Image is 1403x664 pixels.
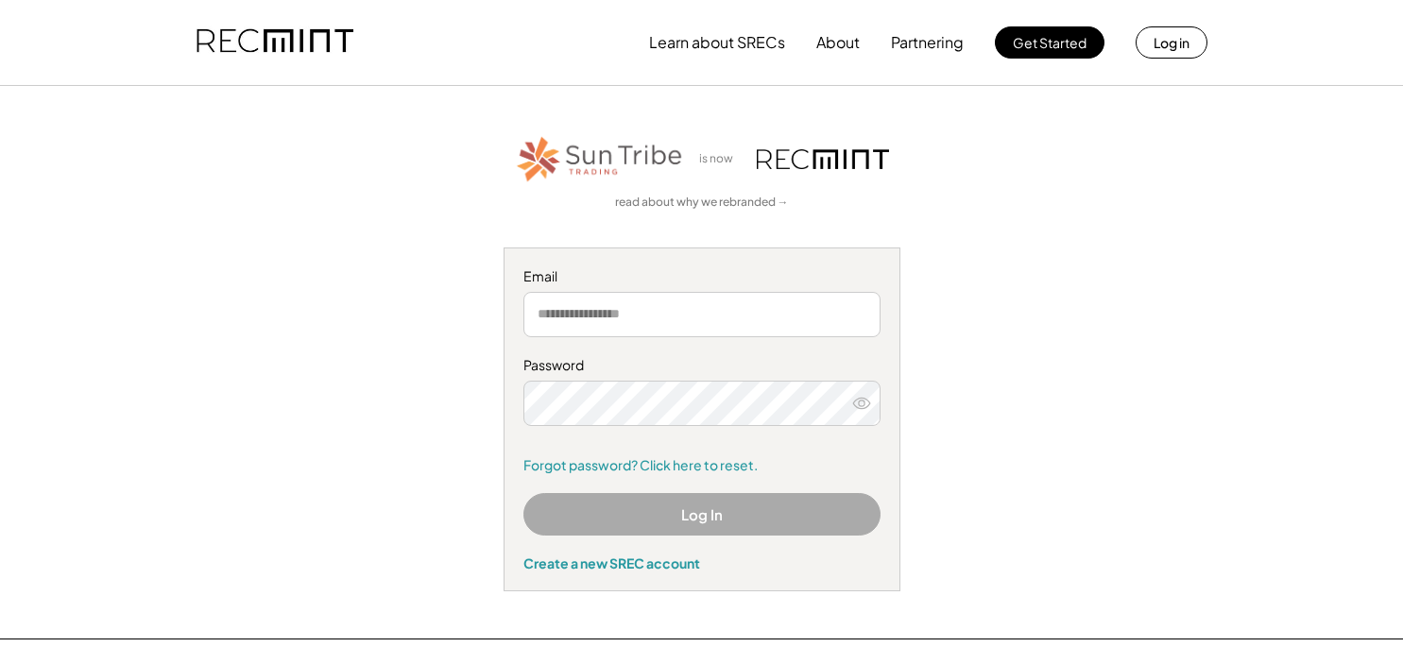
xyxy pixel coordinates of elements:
div: is now [694,151,747,167]
button: Partnering [891,24,964,61]
button: Learn about SRECs [649,24,785,61]
button: Log In [523,493,881,536]
div: Password [523,356,881,375]
img: recmint-logotype%403x.png [197,10,353,75]
div: Create a new SREC account [523,554,881,571]
a: read about why we rebranded → [615,195,789,211]
button: Get Started [995,26,1104,59]
div: Email [523,267,881,286]
img: STT_Horizontal_Logo%2B-%2BColor.png [515,133,685,185]
img: recmint-logotype%403x.png [757,149,889,169]
button: About [816,24,860,61]
a: Forgot password? Click here to reset. [523,456,881,475]
button: Log in [1136,26,1207,59]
